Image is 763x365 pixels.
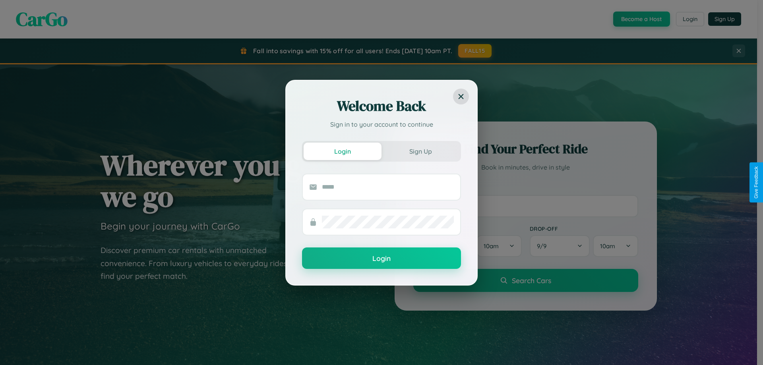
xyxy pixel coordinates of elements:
[753,166,759,199] div: Give Feedback
[381,143,459,160] button: Sign Up
[304,143,381,160] button: Login
[302,247,461,269] button: Login
[302,97,461,116] h2: Welcome Back
[302,120,461,129] p: Sign in to your account to continue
